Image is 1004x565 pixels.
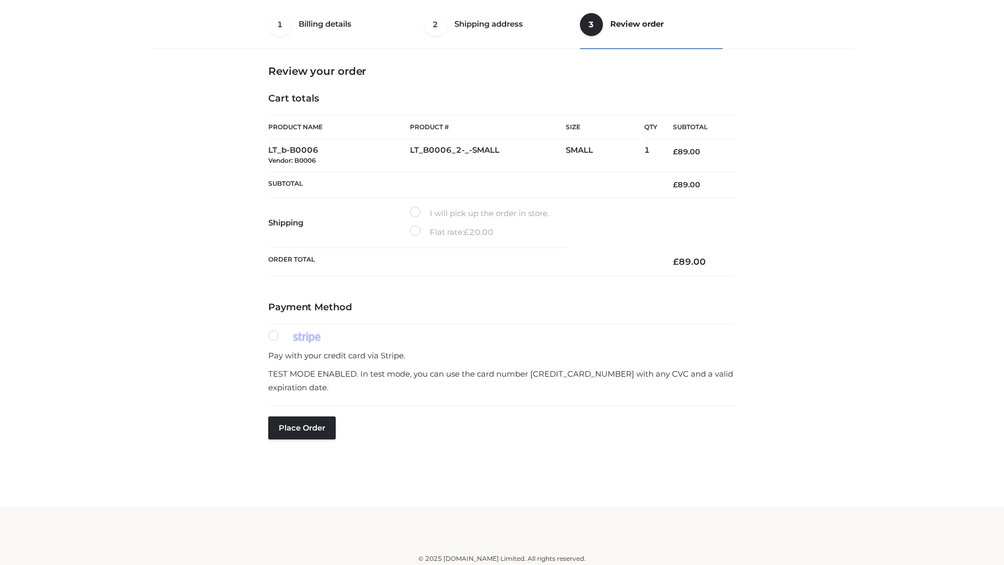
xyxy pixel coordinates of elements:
bdi: 89.00 [673,147,700,156]
bdi: 20.00 [464,227,494,237]
th: Subtotal [657,116,736,139]
bdi: 89.00 [673,256,706,267]
td: LT_b-B0006 [268,139,410,172]
small: Vendor: B0006 [268,156,316,164]
td: SMALL [566,139,644,172]
bdi: 89.00 [673,180,700,189]
p: Pay with your credit card via Stripe. [268,349,736,363]
th: Shipping [268,198,410,248]
button: Place order [268,416,336,439]
span: £ [673,147,678,156]
th: Subtotal [268,172,657,197]
td: 1 [644,139,657,172]
label: I will pick up the order in store. [410,207,549,220]
th: Product # [410,115,566,139]
span: £ [673,256,679,267]
th: Order Total [268,248,657,276]
div: © 2025 [DOMAIN_NAME] Limited. All rights reserved. [155,553,849,564]
th: Qty [644,115,657,139]
th: Size [566,116,639,139]
h4: Payment Method [268,302,736,313]
h4: Cart totals [268,93,736,105]
th: Product Name [268,115,410,139]
p: TEST MODE ENABLED. In test mode, you can use the card number [CREDIT_CARD_NUMBER] with any CVC an... [268,367,736,394]
label: Flat rate: [410,225,494,239]
h3: Review your order [268,65,736,77]
td: LT_B0006_2-_-SMALL [410,139,566,172]
span: £ [464,227,469,237]
span: £ [673,180,678,189]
